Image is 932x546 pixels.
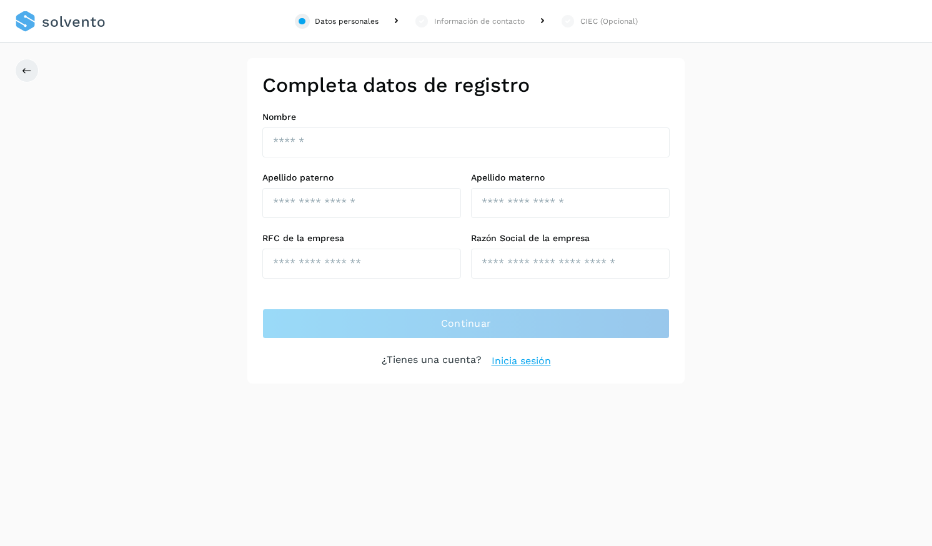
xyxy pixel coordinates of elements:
label: Apellido materno [471,172,670,183]
label: Nombre [262,112,670,122]
label: Apellido paterno [262,172,461,183]
label: Razón Social de la empresa [471,233,670,244]
div: Datos personales [315,16,379,27]
p: ¿Tienes una cuenta? [382,354,482,369]
a: Inicia sesión [492,354,551,369]
div: CIEC (Opcional) [580,16,638,27]
div: Información de contacto [434,16,525,27]
span: Continuar [441,317,492,330]
h2: Completa datos de registro [262,73,670,97]
button: Continuar [262,309,670,339]
label: RFC de la empresa [262,233,461,244]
